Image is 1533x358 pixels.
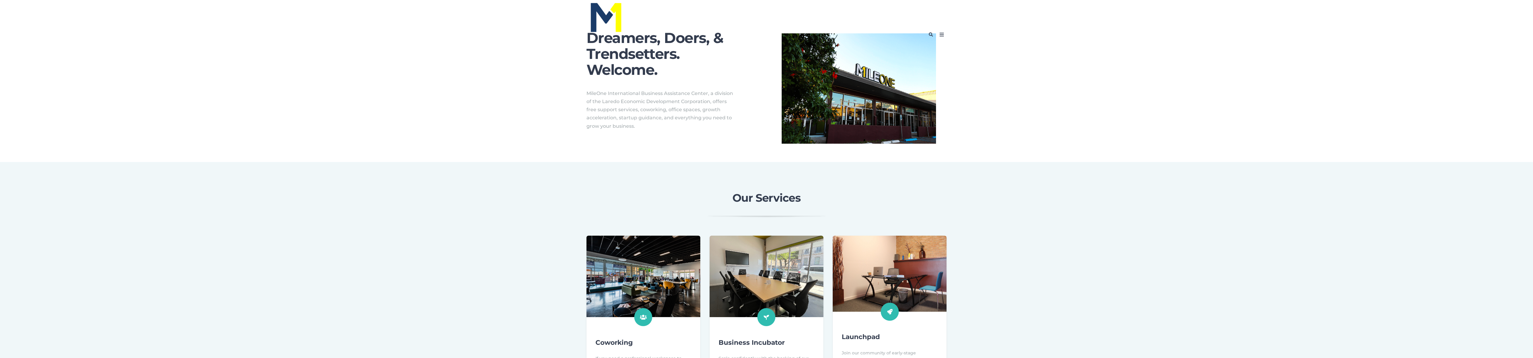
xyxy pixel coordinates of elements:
h4: Business Incubator [719,338,814,347]
img: MileOne meeting room conference room [710,236,823,317]
span: MileOne International Business Assistance Center, a division of the Laredo Economic Development C... [586,90,733,129]
h4: Coworking [595,338,691,347]
h1: Dreamers, Doers, & Trendsetters. Welcome. [586,30,752,78]
img: MileOne office photo [833,236,947,312]
img: MileOne Blue_Yellow Logo [589,1,623,33]
h4: Launchpad [842,332,938,342]
img: MileOne coworking space [586,236,700,317]
h2: Our Services [610,192,923,204]
img: Canva Design DAFZb0Spo9U [782,33,936,144]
